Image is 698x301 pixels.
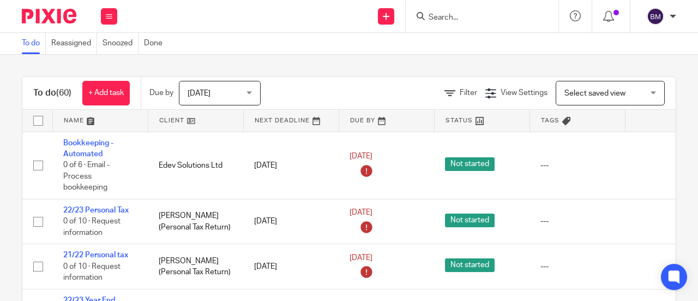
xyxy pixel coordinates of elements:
[33,87,71,99] h1: To do
[428,13,526,23] input: Search
[103,33,139,54] a: Snoozed
[350,209,372,217] span: [DATE]
[51,33,97,54] a: Reassigned
[540,160,614,171] div: ---
[148,244,243,289] td: [PERSON_NAME] (Personal Tax Return)
[63,217,121,237] span: 0 of 10 · Request information
[56,88,71,97] span: (60)
[148,132,243,199] td: Edev Solutions Ltd
[63,161,110,191] span: 0 of 6 · Email - Process bookkeeping
[445,258,495,272] span: Not started
[243,199,339,244] td: [DATE]
[243,244,339,289] td: [DATE]
[540,261,614,272] div: ---
[445,214,495,227] span: Not started
[564,90,625,97] span: Select saved view
[148,199,243,244] td: [PERSON_NAME] (Personal Tax Return)
[541,117,559,123] span: Tags
[243,132,339,199] td: [DATE]
[82,81,130,105] a: + Add task
[63,206,129,214] a: 22/23 Personal Tax
[63,251,128,259] a: 21/22 Personal tax
[149,87,173,98] p: Due by
[647,8,664,25] img: svg%3E
[144,33,168,54] a: Done
[63,263,121,282] span: 0 of 10 · Request information
[350,254,372,262] span: [DATE]
[540,216,614,227] div: ---
[63,139,113,158] a: Bookkeeping - Automated
[188,90,210,97] span: [DATE]
[501,89,547,97] span: View Settings
[350,153,372,161] span: [DATE]
[22,33,46,54] a: To do
[22,9,76,23] img: Pixie
[445,157,495,171] span: Not started
[460,89,477,97] span: Filter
